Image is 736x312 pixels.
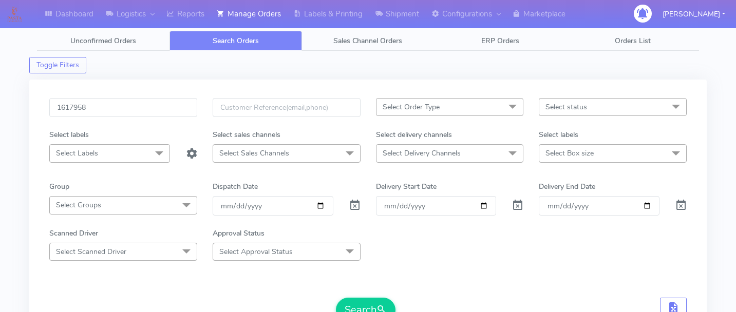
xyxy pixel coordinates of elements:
span: ERP Orders [481,36,519,46]
span: Select Delivery Channels [383,148,461,158]
span: Select Order Type [383,102,440,112]
label: Delivery End Date [539,181,595,192]
label: Select labels [49,129,89,140]
label: Group [49,181,69,192]
input: Order Id [49,98,197,117]
span: Select Labels [56,148,98,158]
label: Select delivery channels [376,129,452,140]
span: Select Groups [56,200,101,210]
span: Orders List [615,36,651,46]
span: Search Orders [213,36,259,46]
span: Select Box size [545,148,594,158]
span: Select Scanned Driver [56,247,126,257]
button: [PERSON_NAME] [655,4,733,25]
ul: Tabs [37,31,699,51]
span: Select status [545,102,587,112]
span: Select Approval Status [219,247,293,257]
label: Dispatch Date [213,181,258,192]
label: Select sales channels [213,129,280,140]
label: Delivery Start Date [376,181,437,192]
label: Scanned Driver [49,228,98,239]
span: Select Sales Channels [219,148,289,158]
span: Sales Channel Orders [333,36,402,46]
label: Approval Status [213,228,265,239]
span: Unconfirmed Orders [70,36,136,46]
label: Select labels [539,129,578,140]
button: Toggle Filters [29,57,86,73]
input: Customer Reference(email,phone) [213,98,361,117]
